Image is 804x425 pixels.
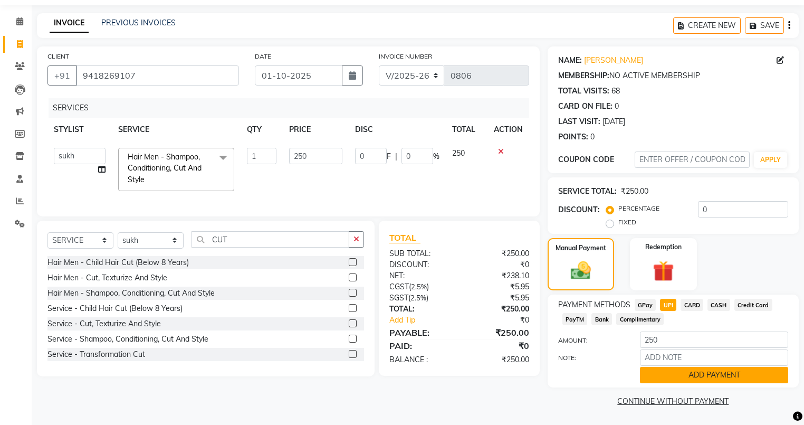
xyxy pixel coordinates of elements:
[381,270,459,281] div: NET:
[47,288,215,299] div: Hair Men - Shampoo, Conditioning, Cut And Style
[745,17,784,34] button: SAVE
[611,86,620,97] div: 68
[602,116,625,127] div: [DATE]
[550,396,797,407] a: CONTINUE WITHOUT PAYMENT
[754,152,787,168] button: APPLY
[283,118,348,141] th: PRICE
[381,281,459,292] div: ( )
[395,151,397,162] span: |
[381,315,472,326] a: Add Tip
[47,52,69,61] label: CLIENT
[389,293,408,303] span: SGST
[635,152,750,168] input: ENTER OFFER / COUPON CODE
[621,186,648,197] div: ₹250.00
[47,303,183,314] div: Service - Child Hair Cut (Below 8 Years)
[452,148,465,158] span: 250
[381,326,459,339] div: PAYABLE:
[558,299,630,310] span: PAYMENT METHODS
[381,248,459,259] div: SUB TOTAL:
[381,354,459,365] div: BALANCE :
[50,14,89,33] a: INVOICE
[145,175,149,184] a: x
[558,131,588,143] div: POINTS:
[410,294,426,302] span: 2.5%
[389,232,420,243] span: TOTAL
[558,70,788,81] div: NO ACTIVE MEMBERSHIP
[47,334,208,345] div: Service - Shampoo, Conditioning, Cut And Style
[562,313,588,325] span: PayTM
[459,326,537,339] div: ₹250.00
[47,349,145,360] div: Service - Transformation Cut
[49,98,537,118] div: SERVICES
[558,204,600,215] div: DISCOUNT:
[459,339,537,352] div: ₹0
[381,259,459,270] div: DISCOUNT:
[433,151,439,162] span: %
[101,18,176,27] a: PREVIOUS INVOICES
[47,257,189,268] div: Hair Men - Child Hair Cut (Below 8 Years)
[459,354,537,365] div: ₹250.00
[590,131,595,143] div: 0
[389,282,409,291] span: CGST
[47,318,161,329] div: Service - Cut, Texturize And Style
[47,118,112,141] th: STYLIST
[646,258,681,285] img: _gift.svg
[550,336,632,345] label: AMOUNT:
[459,270,537,281] div: ₹238.10
[459,259,537,270] div: ₹0
[192,231,349,248] input: Search or Scan
[673,17,741,34] button: CREATE NEW
[349,118,446,141] th: DISC
[558,55,582,66] div: NAME:
[411,282,427,291] span: 2.5%
[387,151,391,162] span: F
[707,299,730,311] span: CASH
[640,350,788,366] input: ADD NOTE
[47,272,167,284] div: Hair Men - Cut, Texturize And Style
[76,65,239,86] input: SEARCH BY NAME/MOBILE/EMAIL/CODE
[681,299,703,311] span: CARD
[556,243,606,253] label: Manual Payment
[558,154,635,165] div: COUPON CODE
[255,52,271,61] label: DATE
[618,204,659,213] label: PERCENTAGE
[558,101,612,112] div: CARD ON FILE:
[459,281,537,292] div: ₹5.95
[616,313,664,325] span: Complimentary
[128,152,202,184] span: Hair Men - Shampoo, Conditioning, Cut And Style
[459,304,537,315] div: ₹250.00
[241,118,283,141] th: QTY
[584,55,643,66] a: [PERSON_NAME]
[564,259,597,282] img: _cash.svg
[381,292,459,304] div: ( )
[558,186,617,197] div: SERVICE TOTAL:
[640,332,788,348] input: AMOUNT
[591,313,612,325] span: Bank
[381,339,459,352] div: PAID:
[615,101,619,112] div: 0
[734,299,772,311] span: Credit Card
[635,299,656,311] span: GPay
[472,315,537,326] div: ₹0
[446,118,487,141] th: TOTAL
[550,353,632,363] label: NOTE:
[459,248,537,259] div: ₹250.00
[487,118,529,141] th: ACTION
[645,242,682,252] label: Redemption
[558,116,600,127] div: LAST VISIT:
[112,118,241,141] th: SERVICE
[660,299,676,311] span: UPI
[47,65,77,86] button: +91
[640,367,788,383] button: ADD PAYMENT
[618,218,636,227] label: FIXED
[558,70,609,81] div: MEMBERSHIP:
[379,52,432,61] label: INVOICE NUMBER
[459,292,537,304] div: ₹5.95
[381,304,459,315] div: TOTAL:
[558,86,609,97] div: TOTAL VISITS:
